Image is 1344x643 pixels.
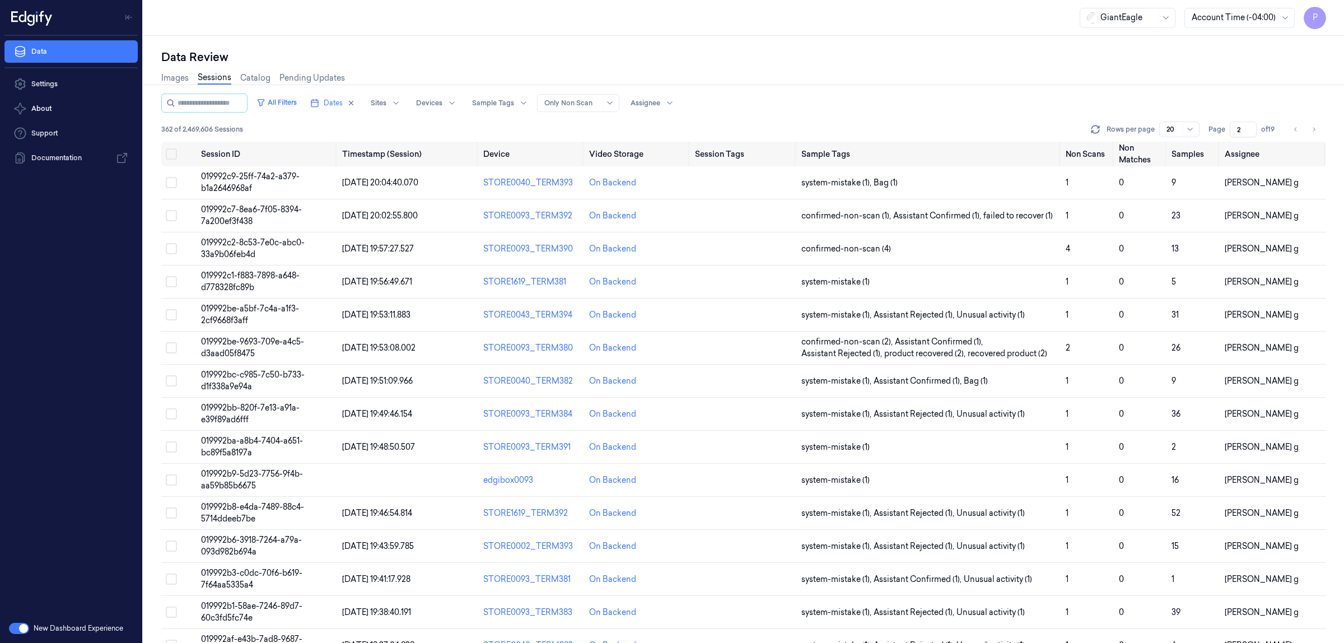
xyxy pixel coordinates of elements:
[201,535,302,557] span: 019992b6-3918-7264-a79a-093d982b694a
[801,474,870,486] span: system-mistake (1)
[120,8,138,26] button: Toggle Navigation
[1066,475,1068,485] span: 1
[1066,244,1070,254] span: 4
[483,276,580,288] div: STORE1619_TERM381
[801,210,893,222] span: confirmed-non-scan (1) ,
[166,276,177,287] button: Select row
[166,309,177,320] button: Select row
[4,40,138,63] a: Data
[161,72,189,84] a: Images
[690,142,796,166] th: Session Tags
[1119,409,1124,419] span: 0
[198,72,231,85] a: Sessions
[801,607,874,618] span: system-mistake (1) ,
[483,342,580,354] div: STORE0093_TERM380
[1119,343,1124,353] span: 0
[1066,508,1068,518] span: 1
[801,348,884,360] span: Assistant Rejected (1) ,
[1119,607,1124,617] span: 0
[874,507,956,519] span: Assistant Rejected (1) ,
[1066,574,1068,584] span: 1
[1172,442,1176,452] span: 2
[895,336,985,348] span: Assistant Confirmed (1) ,
[1172,178,1176,188] span: 9
[342,376,413,386] span: [DATE] 19:51:09.966
[874,607,956,618] span: Assistant Rejected (1) ,
[1225,244,1299,254] span: [PERSON_NAME] g
[801,276,870,288] span: system-mistake (1)
[201,436,303,458] span: 019992ba-a8b4-7404-a651-bc89f5a8197a
[964,375,988,387] span: Bag (1)
[342,178,418,188] span: [DATE] 20:04:40.070
[801,336,895,348] span: confirmed-non-scan (2) ,
[1119,244,1124,254] span: 0
[1119,277,1124,287] span: 0
[589,243,636,255] div: On Backend
[801,375,874,387] span: system-mistake (1) ,
[1225,574,1299,584] span: [PERSON_NAME] g
[197,142,338,166] th: Session ID
[1167,142,1220,166] th: Samples
[483,607,580,618] div: STORE0093_TERM383
[483,408,580,420] div: STORE0093_TERM384
[483,474,580,486] div: edgibox0093
[483,243,580,255] div: STORE0093_TERM390
[1220,142,1326,166] th: Assignee
[201,337,304,358] span: 019992be-9693-709e-a4c5-d3aad05f8475
[1172,607,1180,617] span: 39
[342,541,414,551] span: [DATE] 19:43:59.785
[801,408,874,420] span: system-mistake (1) ,
[589,607,636,618] div: On Backend
[166,474,177,486] button: Select row
[1261,124,1279,134] span: of 19
[1288,122,1304,137] button: Go to previous page
[483,541,580,552] div: STORE0002_TERM393
[201,204,302,226] span: 019992c7-8ea6-7f05-8394-7a200ef3f438
[1225,442,1299,452] span: [PERSON_NAME] g
[1172,277,1176,287] span: 5
[1172,376,1176,386] span: 9
[1119,475,1124,485] span: 0
[589,375,636,387] div: On Backend
[1225,343,1299,353] span: [PERSON_NAME] g
[1172,211,1180,221] span: 23
[874,375,964,387] span: Assistant Confirmed (1) ,
[1288,122,1322,137] nav: pagination
[797,142,1062,166] th: Sample Tags
[483,309,580,321] div: STORE0043_TERM394
[1172,409,1180,419] span: 36
[884,348,968,360] span: product recovered (2) ,
[483,507,580,519] div: STORE1619_TERM392
[4,147,138,169] a: Documentation
[589,177,636,189] div: On Backend
[1066,607,1068,617] span: 1
[1304,7,1326,29] button: P
[1172,343,1180,353] span: 26
[342,574,410,584] span: [DATE] 19:41:17.928
[1119,178,1124,188] span: 0
[342,211,418,221] span: [DATE] 20:02:55.800
[589,441,636,453] div: On Backend
[1114,142,1168,166] th: Non Matches
[166,342,177,353] button: Select row
[589,474,636,486] div: On Backend
[589,342,636,354] div: On Backend
[956,408,1025,420] span: Unusual activity (1)
[166,243,177,254] button: Select row
[166,408,177,420] button: Select row
[1066,211,1068,221] span: 1
[1066,343,1070,353] span: 2
[201,601,302,623] span: 019992b1-58ae-7246-89d7-60c3fd5fc74e
[201,304,299,325] span: 019992be-a5bf-7c4a-a1f3-2cf9668f3aff
[874,309,956,321] span: Assistant Rejected (1) ,
[1172,508,1180,518] span: 52
[240,72,270,84] a: Catalog
[1225,508,1299,518] span: [PERSON_NAME] g
[1172,541,1179,551] span: 15
[801,441,870,453] span: system-mistake (1)
[483,574,580,585] div: STORE0093_TERM381
[1119,310,1124,320] span: 0
[279,72,345,84] a: Pending Updates
[1172,310,1179,320] span: 31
